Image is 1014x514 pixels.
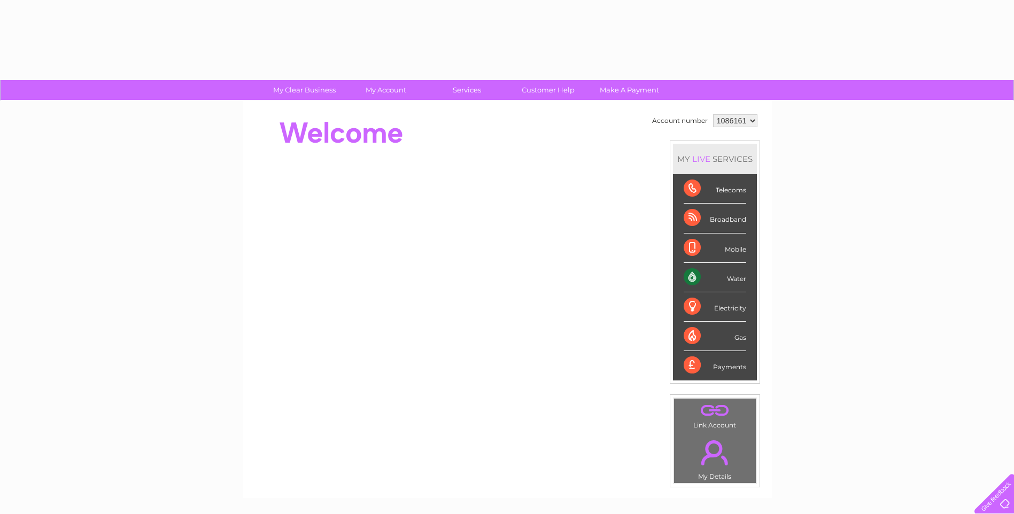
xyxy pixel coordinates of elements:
div: Mobile [684,233,746,263]
a: Services [423,80,511,100]
td: My Details [674,431,756,484]
a: . [677,401,753,420]
a: My Account [342,80,430,100]
a: Customer Help [504,80,592,100]
div: Broadband [684,204,746,233]
div: MY SERVICES [673,144,757,174]
a: Make A Payment [585,80,674,100]
td: Link Account [674,398,756,432]
a: . [677,434,753,471]
div: Gas [684,322,746,351]
div: Payments [684,351,746,380]
div: Telecoms [684,174,746,204]
a: My Clear Business [260,80,349,100]
div: LIVE [690,154,713,164]
div: Electricity [684,292,746,322]
td: Account number [649,112,710,130]
div: Water [684,263,746,292]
